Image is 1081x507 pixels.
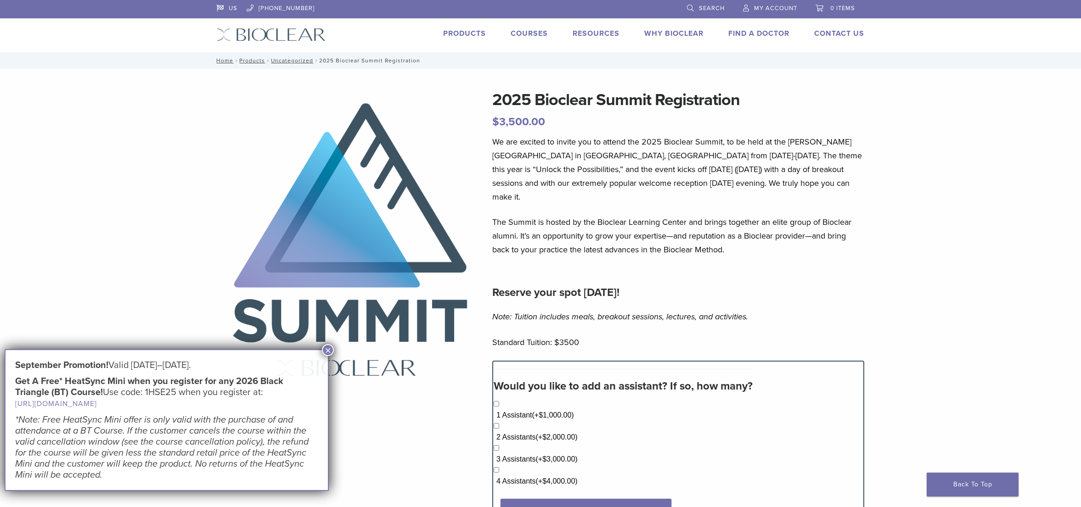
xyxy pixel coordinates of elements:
a: [URL][DOMAIN_NAME] [15,399,97,408]
a: Home [214,57,233,64]
nav: 2025 Bioclear Summit Registration [210,52,871,69]
span: 4,000.00 [542,477,575,485]
em: *Note: Free HeatSync Mini offer is only valid with the purchase of and attendance at a BT Course.... [15,414,309,480]
button: Close [322,344,334,356]
a: Products [443,29,486,38]
a: Products [239,57,265,64]
span: $ [539,411,543,419]
span: Standard Tuition: $3500 [492,337,579,347]
h4: Would you like to add an assistant? If so, how many? [494,380,753,393]
img: Bioclear [217,28,326,41]
span: Search [699,5,725,12]
p: The Summit is hosted by the Bioclear Learning Center and brings together an elite group of Biocle... [492,215,864,256]
span: (+ ) [535,477,577,485]
span: $ [542,433,546,441]
em: Note: Tuition includes meals, breakout sessions, lectures, and activities. [492,312,748,322]
strong: Get A Free* HeatSync Mini when you register for any 2026 Black Triangle (BT) Course! [15,376,283,398]
a: Courses [511,29,548,38]
a: Why Bioclear [644,29,704,38]
a: Uncategorized [271,57,313,64]
span: My Account [754,5,797,12]
label: 3 Assistants [496,454,753,465]
h5: Valid [DATE]–[DATE]. [15,360,318,371]
span: / [313,58,319,63]
strong: September Promotion! [15,360,108,371]
p: We are excited to invite you to attend the 2025 Bioclear Summit, to be held at the [PERSON_NAME][... [492,135,864,204]
bdi: 3,500.00 [492,115,545,128]
h5: Use code: 1HSE25 when you register at: [15,376,318,409]
h4: Reserve your spot [DATE]! [492,282,864,304]
span: $ [542,477,546,485]
h1: 2025 Bioclear Summit Registration [492,91,864,109]
a: Resources [573,29,619,38]
span: 2,000.00 [542,433,575,441]
span: / [265,58,271,63]
label: 2 Assistants [496,432,753,443]
label: 1 Assistant [496,410,753,421]
a: Back To Top [927,473,1019,496]
span: / [233,58,239,63]
a: Contact Us [814,29,864,38]
span: (+ ) [535,433,577,441]
span: (+ ) [535,455,577,463]
span: 3,000.00 [542,455,575,463]
img: summit_logo_700x800 (1) [217,91,479,390]
span: $ [542,455,546,463]
label: 4 Assistants [496,476,753,487]
a: Find A Doctor [728,29,789,38]
span: $ [492,115,499,128]
span: 1,000.00 [539,411,571,419]
span: (+ ) [532,411,574,419]
span: 0 items [830,5,855,12]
